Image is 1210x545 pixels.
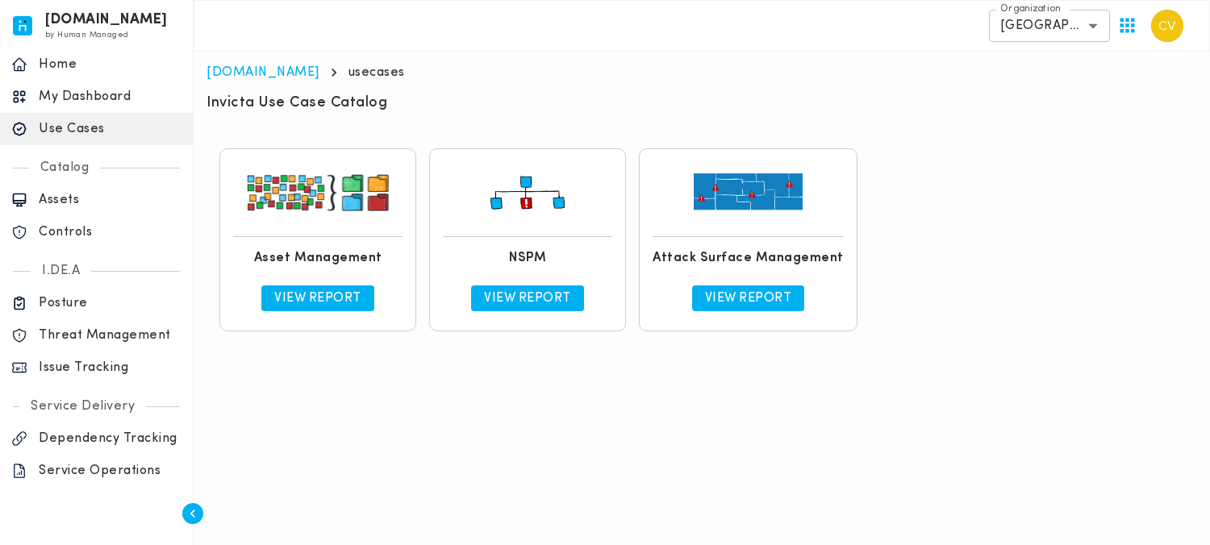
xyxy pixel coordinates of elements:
[705,290,792,306] p: View Report
[348,64,405,81] p: usecases
[39,360,181,376] p: Issue Tracking
[31,263,91,279] p: I.DE.A
[45,15,168,26] h6: [DOMAIN_NAME]
[39,121,181,137] p: Use Cases
[663,162,832,223] img: usecase
[39,327,181,343] p: Threat Management
[1151,10,1183,42] img: Carter Velasquez
[471,285,584,311] a: View Report
[39,295,181,311] p: Posture
[443,162,612,223] img: usecase
[207,94,387,113] h6: Invicta Use Case Catalog
[13,16,32,35] img: invicta.io
[989,10,1110,42] div: [GEOGRAPHIC_DATA]
[274,290,361,306] p: View Report
[1145,3,1190,48] button: User
[207,64,1197,81] nav: breadcrumb
[207,66,319,79] a: [DOMAIN_NAME]
[509,250,546,266] h6: NSPM
[233,162,403,223] img: usecase
[19,398,146,414] p: Service Delivery
[254,250,382,266] h6: Asset Management
[39,89,181,105] p: My Dashboard
[45,31,128,40] span: by Human Managed
[39,463,181,479] p: Service Operations
[39,224,181,240] p: Controls
[29,160,101,176] p: Catalog
[653,250,844,266] h6: Attack Surface Management
[39,431,181,447] p: Dependency Tracking
[692,285,805,311] a: View Report
[261,285,374,311] a: View Report
[39,56,181,73] p: Home
[39,192,181,208] p: Assets
[484,290,571,306] p: View Report
[1000,2,1061,16] label: Organization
